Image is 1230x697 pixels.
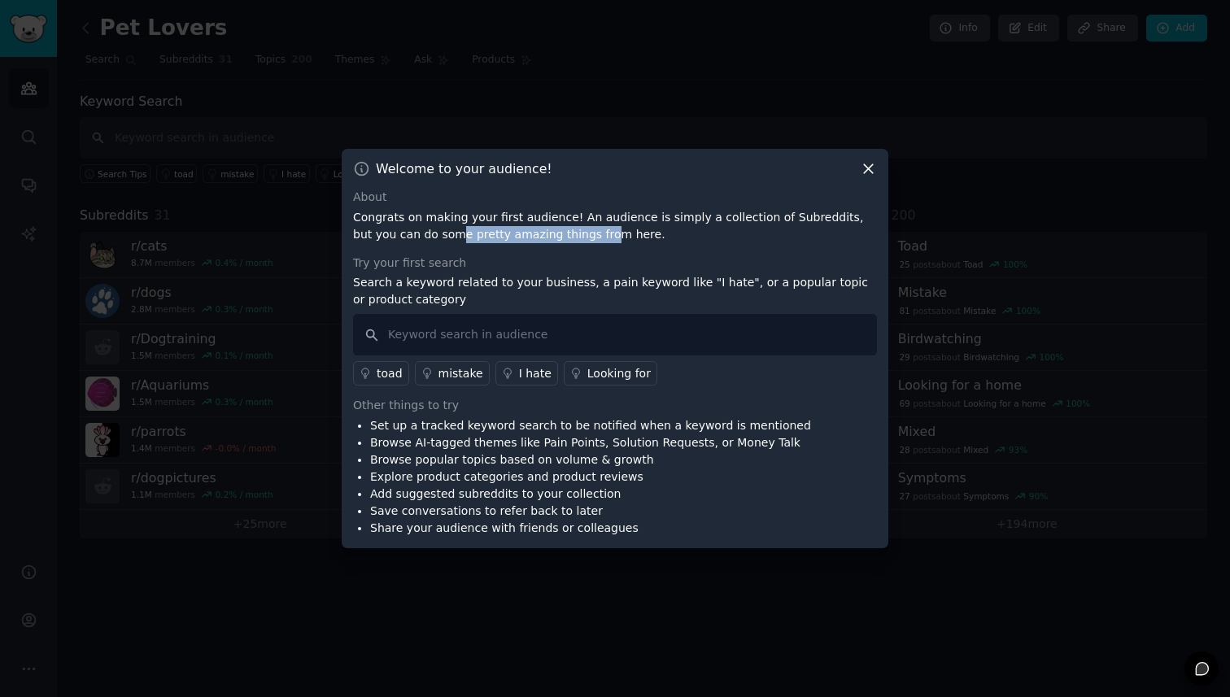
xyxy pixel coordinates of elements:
li: Browse popular topics based on volume & growth [370,451,811,468]
div: Other things to try [353,397,877,414]
li: Save conversations to refer back to later [370,503,811,520]
li: Add suggested subreddits to your collection [370,486,811,503]
div: toad [377,365,403,382]
a: mistake [415,361,490,386]
div: I hate [519,365,552,382]
input: Keyword search in audience [353,314,877,355]
div: mistake [438,365,483,382]
a: toad [353,361,409,386]
div: Looking for [587,365,651,382]
div: Try your first search [353,255,877,272]
div: About [353,189,877,206]
h3: Welcome to your audience! [376,160,552,177]
p: Congrats on making your first audience! An audience is simply a collection of Subreddits, but you... [353,209,877,243]
a: I hate [495,361,558,386]
p: Search a keyword related to your business, a pain keyword like "I hate", or a popular topic or pr... [353,274,877,308]
li: Set up a tracked keyword search to be notified when a keyword is mentioned [370,417,811,434]
li: Share your audience with friends or colleagues [370,520,811,537]
li: Explore product categories and product reviews [370,468,811,486]
a: Looking for [564,361,657,386]
li: Browse AI-tagged themes like Pain Points, Solution Requests, or Money Talk [370,434,811,451]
